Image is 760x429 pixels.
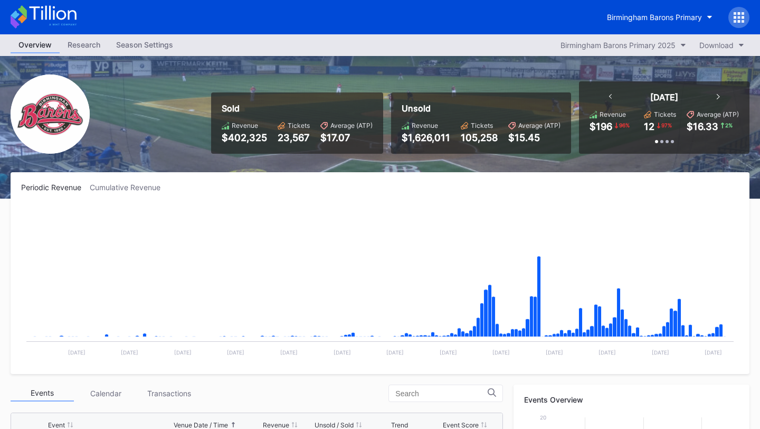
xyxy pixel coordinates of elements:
img: Birmingham_Barons_Primary.png [11,74,90,154]
div: Average (ATP) [697,110,739,118]
div: Events [11,385,74,402]
div: 96 % [618,121,631,129]
div: Venue Date / Time [174,421,228,429]
text: [DATE] [227,349,244,356]
div: Research [60,37,108,52]
div: $15.45 [508,132,560,143]
div: 2 % [724,121,734,129]
a: Season Settings [108,37,181,53]
text: [DATE] [334,349,351,356]
text: [DATE] [492,349,510,356]
div: Revenue [600,110,626,118]
div: 105,258 [461,132,498,143]
div: Revenue [232,122,258,129]
div: Unsold [402,103,560,114]
text: [DATE] [174,349,192,356]
text: [DATE] [280,349,298,356]
text: 20 [540,414,546,421]
text: [DATE] [440,349,457,356]
button: Birmingham Barons Primary [599,7,720,27]
div: Birmingham Barons Primary 2025 [560,41,676,50]
text: [DATE] [68,349,85,356]
div: Events Overview [524,395,739,404]
text: [DATE] [546,349,563,356]
div: Trend [391,421,408,429]
div: Average (ATP) [518,122,560,129]
div: Event [48,421,65,429]
div: Sold [222,103,373,114]
div: Event Score [443,421,479,429]
text: [DATE] [598,349,616,356]
text: [DATE] [705,349,722,356]
div: Season Settings [108,37,181,52]
div: Download [699,41,734,50]
div: $1,626,011 [402,132,450,143]
div: Periodic Revenue [21,183,90,192]
input: Search [395,389,488,398]
div: [DATE] [650,92,678,102]
div: $402,325 [222,132,267,143]
div: Unsold / Sold [315,421,354,429]
svg: Chart title [21,205,739,363]
div: $16.33 [687,121,718,132]
text: [DATE] [386,349,404,356]
text: [DATE] [121,349,138,356]
div: Tickets [471,122,493,129]
text: [DATE] [652,349,669,356]
div: Average (ATP) [330,122,373,129]
div: Revenue [263,421,289,429]
div: Cumulative Revenue [90,183,169,192]
div: Transactions [137,385,201,402]
div: 23,567 [278,132,310,143]
div: Birmingham Barons Primary [607,13,702,22]
div: $196 [590,121,612,132]
div: 97 % [660,121,673,129]
button: Birmingham Barons Primary 2025 [555,38,691,52]
div: Tickets [654,110,676,118]
button: Download [694,38,749,52]
div: Revenue [412,122,438,129]
a: Overview [11,37,60,53]
div: $17.07 [320,132,373,143]
div: Calendar [74,385,137,402]
div: Tickets [288,122,310,129]
a: Research [60,37,108,53]
div: 12 [644,121,654,132]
